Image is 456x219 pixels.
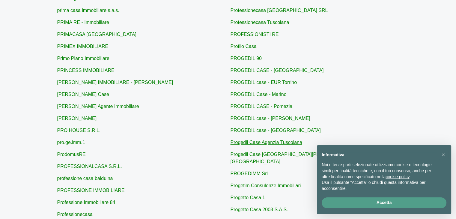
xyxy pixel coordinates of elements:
p: Noi e terze parti selezionate utilizziamo cookie o tecnologie simili per finalità tecniche e, con... [322,162,437,180]
a: Progedil Case Agenzia Tuscolana [231,140,302,145]
a: Progetim Consulenze Immobiliari [231,183,301,188]
a: PRIMACASA [GEOGRAPHIC_DATA] [57,32,136,37]
a: Progedil Case [GEOGRAPHIC_DATA][PERSON_NAME] | [GEOGRAPHIC_DATA] [231,152,354,164]
a: cookie policy - il link si apre in una nuova scheda [386,174,409,179]
a: PRIMEX IMMOBILIARE [57,44,109,49]
a: Professionecasa [GEOGRAPHIC_DATA] SRL [231,8,328,13]
a: Professionecasa [57,212,93,217]
a: Professione Immobiliare 84 [57,200,115,205]
a: ProdomusRE [57,152,86,157]
a: PROFESSIONE IMMOBILIARE [57,188,125,193]
a: PROGEDIL case - [GEOGRAPHIC_DATA] [231,128,321,133]
a: Profilo Casa [231,44,257,49]
a: PROGEDIL CASE - Pomezia [231,104,293,109]
a: Primo Piano Immobiliare [57,56,109,61]
a: [PERSON_NAME] [57,116,97,121]
a: Progetto Casa 2003 S.A.S. [231,207,288,212]
a: PROFESSIONISTI RE [231,32,279,37]
a: PROGEDIMM Srl [231,171,268,176]
a: pro.ge.imm.1 [57,140,85,145]
a: professione casa balduina [57,176,113,181]
a: PROGEDIL 90 [231,56,262,61]
a: [PERSON_NAME] IMMOBILIARE - [PERSON_NAME] [57,80,173,85]
a: PROGEDIL case - [PERSON_NAME] [231,116,310,121]
a: PRINCESS IMMOBILIARE [57,68,115,73]
a: prima casa immobiliare s.a.s. [57,8,119,13]
a: [PERSON_NAME] Case [57,92,109,97]
a: Professionecasa Tuscolana [231,20,289,25]
a: PRO HOUSE S.R.L. [57,128,101,133]
a: PROGEDIL CASE - [GEOGRAPHIC_DATA] [231,68,324,73]
button: Accetta [322,197,446,208]
span: × [442,151,445,158]
a: PRIMA RE - Immobiliare [57,20,109,25]
p: Usa il pulsante “Accetta” o chiudi questa informativa per acconsentire. [322,180,437,191]
h2: Informativa [322,152,437,157]
a: PROGEDIL Case - Marino [231,92,287,97]
a: PROFESSIONALCASA S.R.L. [57,164,122,169]
a: PROGEDIL case - EUR Torrino [231,80,297,85]
button: Chiudi questa informativa [439,150,448,160]
a: Progetto Casa 1 [231,195,265,200]
a: [PERSON_NAME] Agente Immobiliare [57,104,139,109]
